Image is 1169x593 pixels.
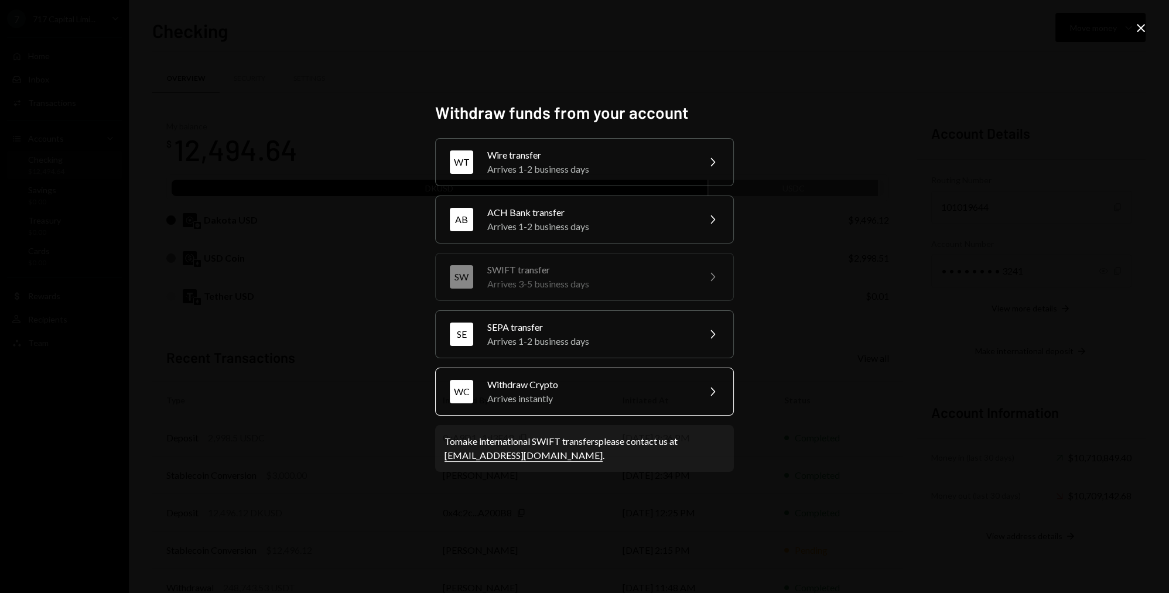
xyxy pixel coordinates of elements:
[450,323,473,346] div: SE
[450,265,473,289] div: SW
[435,138,734,186] button: WTWire transferArrives 1-2 business days
[445,434,724,462] div: To make international SWIFT transfers please contact us at .
[445,450,603,462] a: [EMAIL_ADDRESS][DOMAIN_NAME]
[487,220,691,234] div: Arrives 1-2 business days
[487,392,691,406] div: Arrives instantly
[487,263,691,277] div: SWIFT transfer
[450,150,473,174] div: WT
[435,101,734,124] h2: Withdraw funds from your account
[435,253,734,301] button: SWSWIFT transferArrives 3-5 business days
[450,380,473,403] div: WC
[487,320,691,334] div: SEPA transfer
[487,277,691,291] div: Arrives 3-5 business days
[487,334,691,348] div: Arrives 1-2 business days
[435,196,734,244] button: ABACH Bank transferArrives 1-2 business days
[487,162,691,176] div: Arrives 1-2 business days
[487,148,691,162] div: Wire transfer
[435,368,734,416] button: WCWithdraw CryptoArrives instantly
[450,208,473,231] div: AB
[487,205,691,220] div: ACH Bank transfer
[487,378,691,392] div: Withdraw Crypto
[435,310,734,358] button: SESEPA transferArrives 1-2 business days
